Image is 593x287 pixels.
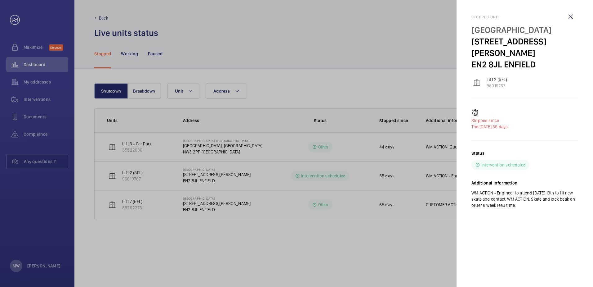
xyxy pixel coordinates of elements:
h2: Stopped unit [471,15,578,19]
p: Intervention scheduled [481,162,526,168]
h2: Additional information [471,180,578,186]
span: The [DATE], [471,124,493,129]
img: elevator.svg [473,79,480,86]
p: Lift 2 (5FL) [487,76,507,83]
h2: Status [471,150,484,156]
p: 55 days [471,124,578,130]
p: [STREET_ADDRESS][PERSON_NAME] [471,36,578,59]
p: EN2 8JL ENFIELD [471,59,578,70]
p: [GEOGRAPHIC_DATA] [471,24,578,36]
p: WM ACTION - Engineer to attend [DATE] 19th to fit new skate and contact. WM ACTION: Skate and loc... [471,190,578,208]
p: 96019767 [487,83,507,89]
p: Stopped since [471,117,578,124]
